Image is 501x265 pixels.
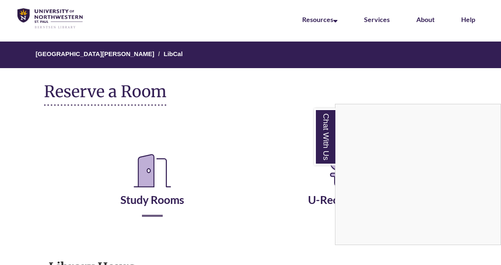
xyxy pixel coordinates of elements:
a: Services [364,15,390,23]
iframe: Chat Widget [335,104,501,245]
img: UNWSP Library Logo [17,8,83,29]
a: Resources [302,15,337,23]
a: About [416,15,435,23]
div: Chat With Us [335,104,501,245]
a: Chat With Us [314,108,335,165]
a: Help [461,15,475,23]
